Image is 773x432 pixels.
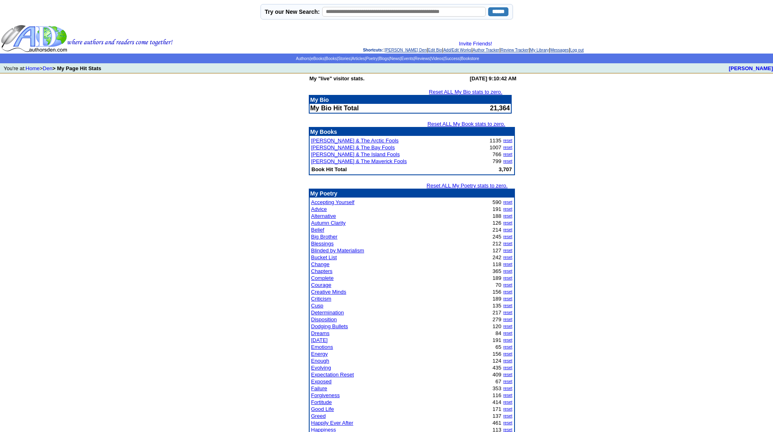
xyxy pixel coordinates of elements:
font: 70 [495,282,501,288]
font: 353 [493,385,502,391]
font: 217 [493,309,502,316]
a: Enough [311,358,329,364]
a: Change [311,261,330,267]
font: 21,364 [490,105,510,112]
a: My Library [530,48,549,52]
a: Blinded by Materialism [311,247,364,254]
b: > My Page Hit Stats [52,65,101,71]
a: Articles [351,56,365,61]
a: Failure [311,385,327,391]
font: 242 [493,254,502,260]
a: eBooks [311,56,324,61]
a: [PERSON_NAME] & The Arctic Fools [311,138,399,144]
a: Alternative [311,213,336,219]
font: 67 [495,378,501,385]
a: Review Tracker [501,48,529,52]
font: 116 [493,392,502,398]
a: reset [503,214,512,218]
font: 1007 [490,144,502,150]
a: Reset ALL My Book stats to zero. [427,121,505,127]
a: Emotions [311,344,333,350]
font: You're at: > [4,65,101,71]
font: 191 [493,337,502,343]
font: 137 [493,413,502,419]
a: reset [503,317,512,322]
font: 135 [493,303,502,309]
a: Energy [311,351,328,357]
font: 1135 [490,138,502,144]
b: 3,707 [499,166,512,172]
a: reset [503,241,512,246]
a: Den [43,65,52,71]
a: Autumn Clarity [311,220,346,226]
a: Determination [311,309,344,316]
a: reset [503,345,512,349]
font: 124 [493,358,502,364]
a: Criticism [311,296,332,302]
font: 245 [493,234,502,240]
font: 435 [493,365,502,371]
font: 171 [493,406,502,412]
a: Big Brother [311,234,338,240]
a: reset [503,352,512,356]
p: My Books [310,129,513,135]
font: 189 [493,296,502,302]
a: reset [503,303,512,308]
b: Book Hit Total [312,166,347,172]
a: Courage [311,282,332,288]
font: 766 [493,151,502,157]
a: reset [503,159,512,163]
a: reset [503,207,512,211]
a: reset [503,269,512,273]
a: Bucket List [311,254,337,260]
label: Try our New Search: [265,9,320,15]
a: reset [503,386,512,391]
a: reset [503,152,512,157]
a: reset [503,414,512,418]
a: Exposed [311,378,332,385]
a: [PERSON_NAME] [729,65,773,71]
a: reset [503,379,512,384]
a: Edit Bio [428,48,442,52]
b: [DATE] 9:10:42 AM [470,75,517,82]
a: reset [503,428,512,432]
b: My Bio Hit Total [310,105,359,112]
p: My Poetry [310,190,513,197]
font: 409 [493,372,502,378]
a: Reset ALL My Bio stats to zero. [429,89,502,95]
a: reset [503,331,512,335]
a: Creative Minds [311,289,347,295]
font: 65 [495,344,501,350]
a: Blogs [379,56,389,61]
font: 279 [493,316,502,322]
a: Happily Ever After [311,420,353,426]
a: Blessings [311,241,334,247]
font: 126 [493,220,502,226]
a: reset [503,400,512,404]
font: 461 [493,420,502,426]
a: Fortitude [311,399,332,405]
a: Cusp [311,303,323,309]
a: Videos [431,56,443,61]
a: Reset ALL My Poetry stats to zero. [426,183,508,189]
a: reset [503,248,512,253]
a: Dodging Bullets [311,323,348,329]
a: Messages [550,48,569,52]
a: Add/Edit Works [444,48,472,52]
a: Chapters [311,268,333,274]
font: 156 [493,289,502,295]
a: Home [26,65,40,71]
a: Forgiveness [311,392,340,398]
a: Authors [296,56,310,61]
span: Shortcuts: [363,48,383,52]
a: Dreams [311,330,330,336]
font: 127 [493,247,502,254]
a: Books [325,56,337,61]
a: reset [503,407,512,411]
a: reset [503,338,512,342]
div: : | | | | | | | [174,41,772,53]
a: reset [503,365,512,370]
b: My "live" visitor stats. [310,75,365,82]
a: Poetry [366,56,378,61]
